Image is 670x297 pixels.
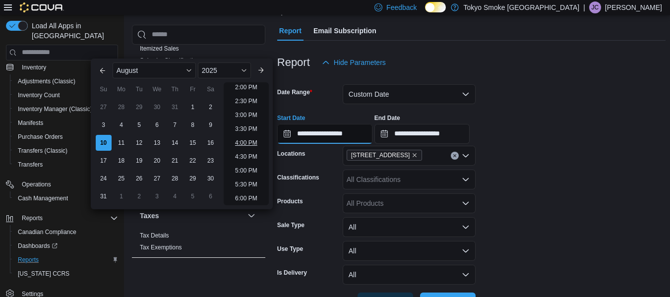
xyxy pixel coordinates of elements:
button: Operations [2,178,122,191]
span: Inventory Manager (Classic) [18,105,92,113]
button: Clear input [451,152,459,160]
div: day-4 [167,188,183,204]
div: day-26 [131,171,147,186]
span: Operations [22,180,51,188]
label: Classifications [277,174,319,181]
span: Dashboards [18,242,58,250]
span: Adjustments (Classic) [18,77,75,85]
span: Adjustments (Classic) [14,75,118,87]
span: Report [279,21,302,41]
button: Inventory Count [10,88,122,102]
a: Dashboards [14,240,61,252]
div: day-30 [149,99,165,115]
span: Inventory Manager (Classic) [14,103,118,115]
label: Date Range [277,88,312,96]
div: day-27 [96,99,112,115]
a: Sales by Classification [140,57,199,64]
div: day-12 [131,135,147,151]
div: Su [96,81,112,97]
button: Transfers (Classic) [10,144,122,158]
div: day-17 [96,153,112,169]
div: day-19 [131,153,147,169]
span: Tax Exemptions [140,243,182,251]
div: day-2 [203,99,219,115]
span: [US_STATE] CCRS [18,270,69,278]
button: Open list of options [462,176,470,183]
div: day-23 [203,153,219,169]
span: Feedback [386,2,417,12]
button: Open list of options [462,152,470,160]
div: day-14 [167,135,183,151]
a: Transfers [14,159,47,171]
label: Sale Type [277,221,305,229]
a: Manifests [14,117,47,129]
span: [STREET_ADDRESS] [351,150,410,160]
div: day-28 [167,171,183,186]
div: Fr [185,81,201,97]
span: Reports [22,214,43,222]
div: day-13 [149,135,165,151]
span: Manifests [18,119,43,127]
div: day-1 [185,99,201,115]
a: Dashboards [10,239,122,253]
span: Washington CCRS [14,268,118,280]
span: Transfers (Classic) [18,147,67,155]
div: Mo [114,81,129,97]
a: [US_STATE] CCRS [14,268,73,280]
div: Sa [203,81,219,97]
button: All [343,217,476,237]
div: day-10 [96,135,112,151]
li: 4:30 PM [231,151,261,163]
button: Canadian Compliance [10,225,122,239]
span: JC [592,1,599,13]
button: Inventory [18,61,50,73]
span: August [117,66,138,74]
li: 4:00 PM [231,137,261,149]
div: day-27 [149,171,165,186]
span: Canadian Compliance [14,226,118,238]
span: Reports [18,256,39,264]
button: Inventory Manager (Classic) [10,102,122,116]
span: Email Subscription [313,21,376,41]
span: Dark Mode [425,12,426,13]
div: day-28 [114,99,129,115]
div: day-3 [96,117,112,133]
span: Load All Apps in [GEOGRAPHIC_DATA] [28,21,118,41]
div: Button. Open the year selector. 2025 is currently selected. [198,62,251,78]
div: day-16 [203,135,219,151]
button: Cash Management [10,191,122,205]
div: day-9 [203,117,219,133]
label: End Date [374,114,400,122]
span: Transfers [14,159,118,171]
div: day-25 [114,171,129,186]
div: Jordan Cooper [589,1,601,13]
div: day-30 [203,171,219,186]
a: Itemized Sales [140,45,179,52]
span: Purchase Orders [18,133,63,141]
div: day-2 [131,188,147,204]
button: Manifests [10,116,122,130]
a: Reports [14,254,43,266]
img: Cova [20,2,64,12]
button: Operations [18,178,55,190]
span: Cash Management [14,192,118,204]
span: Reports [14,254,118,266]
button: Previous Month [95,62,111,78]
a: Canadian Compliance [14,226,80,238]
div: day-22 [185,153,201,169]
div: day-31 [167,99,183,115]
li: 5:30 PM [231,178,261,190]
div: day-6 [149,117,165,133]
input: Dark Mode [425,2,446,12]
a: Adjustments (Classic) [14,75,79,87]
div: day-5 [131,117,147,133]
div: day-11 [114,135,129,151]
button: Taxes [245,210,257,222]
label: Use Type [277,245,303,253]
div: day-24 [96,171,112,186]
div: day-29 [131,99,147,115]
input: Press the down key to enter a popover containing a calendar. Press the escape key to close the po... [277,124,372,144]
button: [US_STATE] CCRS [10,267,122,281]
div: August, 2025 [95,98,220,205]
